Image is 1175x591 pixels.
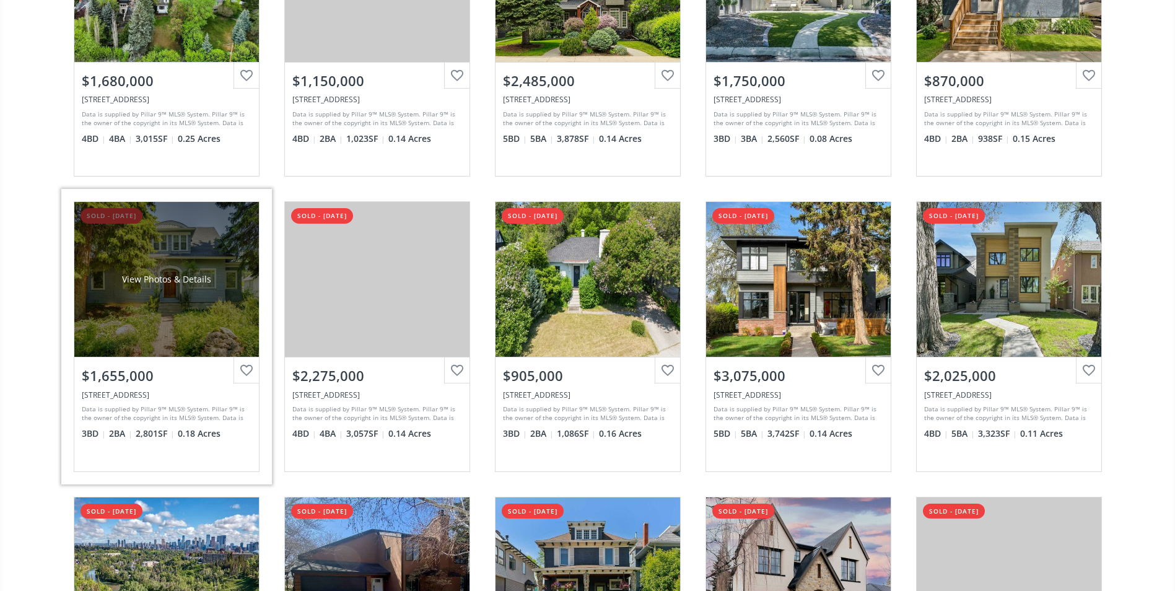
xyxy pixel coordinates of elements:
[503,94,673,105] div: 3805 7A Street SW, Calgary, AB T2T 2Y8
[388,133,431,145] span: 0.14 Acres
[178,133,221,145] span: 0.25 Acres
[741,133,764,145] span: 3 BA
[741,427,764,440] span: 5 BA
[530,427,554,440] span: 2 BA
[530,133,554,145] span: 5 BA
[904,189,1114,484] a: sold - [DATE]$2,025,000[STREET_ADDRESS]Data is supplied by Pillar 9™ MLS® System. Pillar 9™ is th...
[714,366,883,385] div: $3,075,000
[924,405,1091,423] div: Data is supplied by Pillar 9™ MLS® System. Pillar 9™ is the owner of the copyright in its MLS® Sy...
[483,189,693,484] a: sold - [DATE]$905,000[STREET_ADDRESS]Data is supplied by Pillar 9™ MLS® System. Pillar 9™ is the ...
[503,390,673,400] div: 1104 Sifton Boulevard SW, Calgary, AB T2T 2L1
[978,133,1010,145] span: 938 SF
[136,133,175,145] span: 3,015 SF
[292,133,317,145] span: 4 BD
[767,427,806,440] span: 3,742 SF
[924,133,948,145] span: 4 BD
[82,133,106,145] span: 4 BD
[714,390,883,400] div: 3839 8 Street SW, Calgary, AB T2T 2J1
[109,427,133,440] span: 2 BA
[557,133,596,145] span: 3,878 SF
[714,71,883,90] div: $1,750,000
[810,133,852,145] span: 0.08 Acres
[924,390,1094,400] div: 225 38 Avenue SW, Calgary, AB T2S 0V5
[503,405,670,423] div: Data is supplied by Pillar 9™ MLS® System. Pillar 9™ is the owner of the copyright in its MLS® Sy...
[82,110,248,128] div: Data is supplied by Pillar 9™ MLS® System. Pillar 9™ is the owner of the copyright in its MLS® Sy...
[292,94,462,105] div: 3637 13A Street SW, Calgary, AB T2T 3S8
[292,427,317,440] span: 4 BD
[693,189,904,484] a: sold - [DATE]$3,075,000[STREET_ADDRESS]Data is supplied by Pillar 9™ MLS® System. Pillar 9™ is th...
[714,133,738,145] span: 3 BD
[292,390,462,400] div: 1131 Lansdowne Avenue SW, Calgary, AB T2S 1A4
[388,427,431,440] span: 0.14 Acres
[924,427,948,440] span: 4 BD
[503,71,673,90] div: $2,485,000
[292,366,462,385] div: $2,275,000
[272,189,483,484] a: sold - [DATE]$2,275,000[STREET_ADDRESS]Data is supplied by Pillar 9™ MLS® System. Pillar 9™ is th...
[503,133,527,145] span: 5 BD
[109,133,133,145] span: 4 BA
[714,94,883,105] div: 117 Garden Crescent SW, Calgary, AB T2S 2H8
[292,110,459,128] div: Data is supplied by Pillar 9™ MLS® System. Pillar 9™ is the owner of the copyright in its MLS® Sy...
[503,427,527,440] span: 3 BD
[292,405,459,423] div: Data is supplied by Pillar 9™ MLS® System. Pillar 9™ is the owner of the copyright in its MLS® Sy...
[82,94,251,105] div: 603 Hillcrest Avenue SW, Calgary, AB T2S0N1
[292,71,462,90] div: $1,150,000
[503,110,670,128] div: Data is supplied by Pillar 9™ MLS® System. Pillar 9™ is the owner of the copyright in its MLS® Sy...
[810,427,852,440] span: 0.14 Acres
[924,71,1094,90] div: $870,000
[924,94,1094,105] div: 3814 Elbow Drive SW, Calgary, AB T2S2J8
[503,366,673,385] div: $905,000
[951,133,975,145] span: 2 BA
[82,405,248,423] div: Data is supplied by Pillar 9™ MLS® System. Pillar 9™ is the owner of the copyright in its MLS® Sy...
[82,390,251,400] div: 3816 6 Street SW, Calgary, AB T2S 2M8
[714,110,880,128] div: Data is supplied by Pillar 9™ MLS® System. Pillar 9™ is the owner of the copyright in its MLS® Sy...
[346,133,385,145] span: 1,023 SF
[767,133,806,145] span: 2,560 SF
[951,427,975,440] span: 5 BA
[320,133,343,145] span: 2 BA
[122,273,211,286] div: View Photos & Details
[320,427,343,440] span: 4 BA
[346,427,385,440] span: 3,057 SF
[82,427,106,440] span: 3 BD
[978,427,1017,440] span: 3,323 SF
[1013,133,1055,145] span: 0.15 Acres
[599,133,642,145] span: 0.14 Acres
[714,405,880,423] div: Data is supplied by Pillar 9™ MLS® System. Pillar 9™ is the owner of the copyright in its MLS® Sy...
[599,427,642,440] span: 0.16 Acres
[178,427,221,440] span: 0.18 Acres
[82,71,251,90] div: $1,680,000
[924,366,1094,385] div: $2,025,000
[82,366,251,385] div: $1,655,000
[557,427,596,440] span: 1,086 SF
[924,110,1091,128] div: Data is supplied by Pillar 9™ MLS® System. Pillar 9™ is the owner of the copyright in its MLS® Sy...
[136,427,175,440] span: 2,801 SF
[61,189,272,484] a: sold - [DATE]View Photos & Details$1,655,000[STREET_ADDRESS]Data is supplied by Pillar 9™ MLS® Sy...
[714,427,738,440] span: 5 BD
[1020,427,1063,440] span: 0.11 Acres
